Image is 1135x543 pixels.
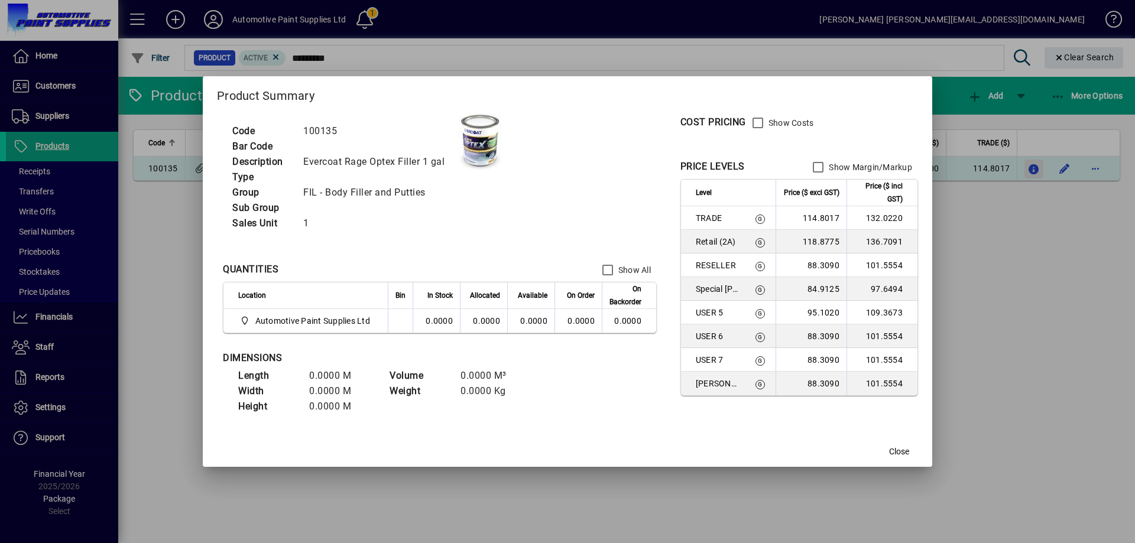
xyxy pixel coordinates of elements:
[696,330,739,342] span: USER 6
[226,139,297,154] td: Bar Code
[413,309,460,333] td: 0.0000
[567,316,595,326] span: 0.0000
[784,186,839,199] span: Price ($ excl GST)
[776,230,847,253] td: 118.8775
[297,123,459,139] td: 100135
[303,368,374,383] td: 0.0000 M
[826,161,912,173] label: Show Margin/Markup
[384,368,455,383] td: Volume
[459,111,502,170] img: contain
[847,348,917,372] td: 101.5554
[609,282,641,308] span: On Backorder
[847,372,917,395] td: 101.5554
[696,354,739,366] span: USER 7
[847,301,917,324] td: 109.3673
[384,383,455,399] td: Weight
[847,324,917,348] td: 101.5554
[427,289,453,302] span: In Stock
[602,309,656,333] td: 0.0000
[238,289,266,302] span: Location
[847,277,917,301] td: 97.6494
[226,170,297,185] td: Type
[226,154,297,170] td: Description
[696,378,739,389] span: [PERSON_NAME]
[223,262,278,277] div: QUANTITIES
[567,289,595,302] span: On Order
[854,180,903,206] span: Price ($ incl GST)
[776,348,847,372] td: 88.3090
[232,383,303,399] td: Width
[297,185,459,200] td: FIL - Body Filler and Putties
[680,115,746,129] div: COST PRICING
[696,212,739,224] span: TRADE
[680,160,745,174] div: PRICE LEVELS
[460,309,507,333] td: 0.0000
[696,259,739,271] span: RESELLER
[616,264,651,276] label: Show All
[696,236,739,248] span: Retail (2A)
[776,277,847,301] td: 84.9125
[776,324,847,348] td: 88.3090
[880,441,918,462] button: Close
[297,216,459,231] td: 1
[455,383,526,399] td: 0.0000 Kg
[766,117,814,129] label: Show Costs
[696,307,739,318] span: USER 5
[696,283,739,295] span: Special [PERSON_NAME]
[226,200,297,216] td: Sub Group
[776,372,847,395] td: 88.3090
[303,383,374,399] td: 0.0000 M
[847,230,917,253] td: 136.7091
[455,368,526,383] td: 0.0000 M³
[232,368,303,383] td: Length
[255,315,370,327] span: Automotive Paint Supplies Ltd
[226,123,297,139] td: Code
[776,301,847,324] td: 95.1020
[847,206,917,230] td: 132.0220
[889,446,909,458] span: Close
[518,289,547,302] span: Available
[223,351,518,365] div: DIMENSIONS
[696,186,712,199] span: Level
[203,76,932,110] h2: Product Summary
[303,399,374,414] td: 0.0000 M
[507,309,554,333] td: 0.0000
[470,289,500,302] span: Allocated
[226,216,297,231] td: Sales Unit
[847,253,917,277] td: 101.5554
[776,253,847,277] td: 88.3090
[232,399,303,414] td: Height
[238,314,375,328] span: Automotive Paint Supplies Ltd
[395,289,406,302] span: Bin
[776,206,847,230] td: 114.8017
[297,154,459,170] td: Evercoat Rage Optex Filler 1 gal
[226,185,297,200] td: Group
